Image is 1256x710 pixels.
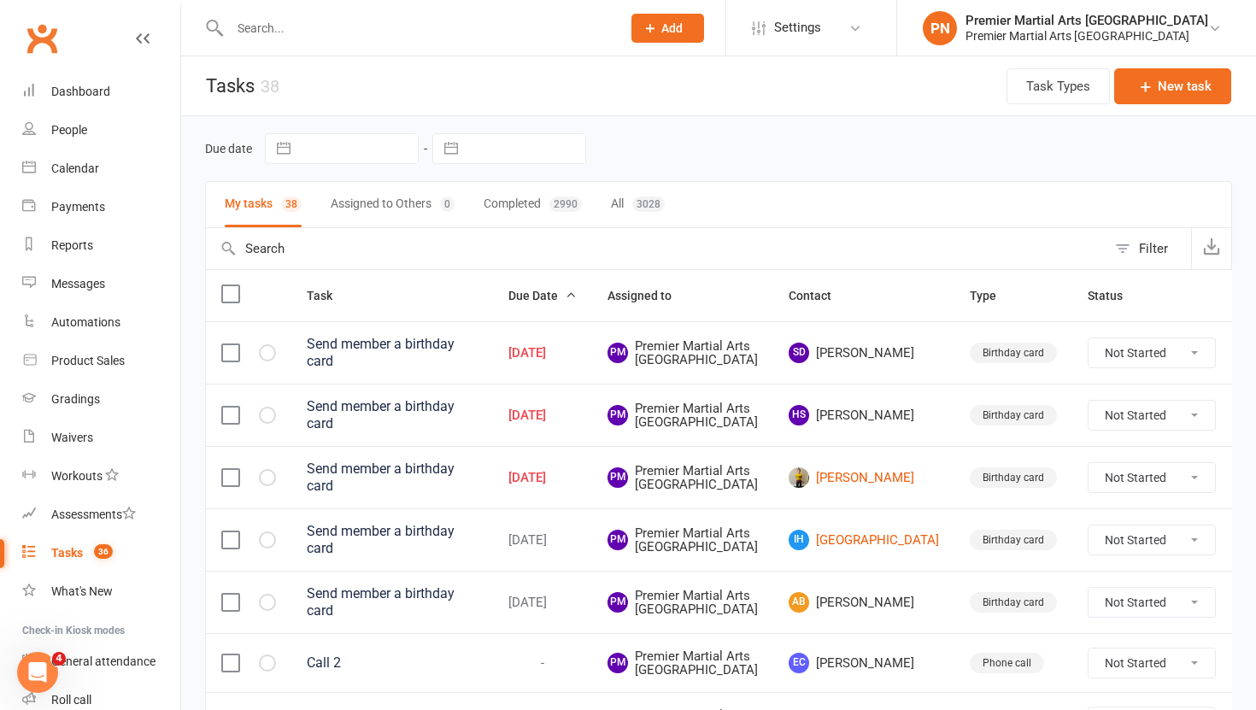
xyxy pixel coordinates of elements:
[789,653,809,673] span: Ec
[22,73,180,111] a: Dashboard
[225,16,609,40] input: Search...
[789,343,939,363] span: [PERSON_NAME]
[549,197,582,212] div: 2990
[607,339,758,367] span: Premier Martial Arts [GEOGRAPHIC_DATA]
[789,405,809,425] span: HS
[508,471,577,485] div: [DATE]
[51,277,105,290] div: Messages
[1088,289,1142,302] span: Status
[22,150,180,188] a: Calendar
[632,197,665,212] div: 3028
[51,693,91,707] div: Roll call
[261,76,279,97] div: 38
[923,11,957,45] div: PN
[607,526,758,555] span: Premier Martial Arts [GEOGRAPHIC_DATA]
[51,584,113,598] div: What's New
[51,354,125,367] div: Product Sales
[307,289,351,302] span: Task
[51,508,136,521] div: Assessments
[21,17,63,60] a: Clubworx
[205,142,252,155] label: Due date
[22,226,180,265] a: Reports
[22,534,180,572] a: Tasks 36
[789,405,939,425] span: [PERSON_NAME]
[508,289,577,302] span: Due Date
[508,408,577,423] div: [DATE]
[1106,228,1191,269] button: Filter
[508,285,577,306] button: Due Date
[1139,238,1168,259] div: Filter
[94,544,113,559] span: 36
[970,405,1057,425] div: Birthday card
[51,469,103,483] div: Workouts
[22,380,180,419] a: Gradings
[52,652,66,666] span: 4
[508,656,577,671] div: -
[607,592,628,613] span: PM
[789,343,809,363] span: SD
[970,343,1057,363] div: Birthday card
[607,405,628,425] span: PM
[1088,285,1142,306] button: Status
[789,592,939,613] span: [PERSON_NAME]
[611,182,665,227] button: All3028
[607,343,628,363] span: PM
[440,197,455,212] div: 0
[51,431,93,444] div: Waivers
[1114,68,1231,104] button: New task
[307,585,478,619] div: Send member a birthday card
[789,289,850,302] span: Contact
[51,200,105,214] div: Payments
[508,346,577,361] div: [DATE]
[51,238,93,252] div: Reports
[1007,68,1110,104] button: Task Types
[607,402,758,430] span: Premier Martial Arts [GEOGRAPHIC_DATA]
[508,533,577,548] div: [DATE]
[22,188,180,226] a: Payments
[484,182,582,227] button: Completed2990
[789,530,939,550] a: IH[GEOGRAPHIC_DATA]
[970,289,1015,302] span: Type
[789,653,939,673] span: [PERSON_NAME]
[22,303,180,342] a: Automations
[331,182,455,227] button: Assigned to Others0
[631,14,704,43] button: Add
[281,197,302,212] div: 38
[22,265,180,303] a: Messages
[22,643,180,681] a: General attendance kiosk mode
[22,111,180,150] a: People
[789,285,850,306] button: Contact
[970,653,1044,673] div: Phone call
[970,285,1015,306] button: Type
[965,28,1208,44] div: Premier Martial Arts [GEOGRAPHIC_DATA]
[22,419,180,457] a: Waivers
[607,653,628,673] span: PM
[307,461,478,495] div: Send member a birthday card
[965,13,1208,28] div: Premier Martial Arts [GEOGRAPHIC_DATA]
[51,392,100,406] div: Gradings
[774,9,821,47] span: Settings
[307,285,351,306] button: Task
[607,467,628,488] span: PM
[607,464,758,492] span: Premier Martial Arts [GEOGRAPHIC_DATA]
[225,182,302,227] button: My tasks38
[51,85,110,98] div: Dashboard
[51,123,87,137] div: People
[51,161,99,175] div: Calendar
[22,342,180,380] a: Product Sales
[22,457,180,496] a: Workouts
[206,228,1106,269] input: Search
[789,467,809,488] img: Reubyn Gibson
[307,523,478,557] div: Send member a birthday card
[607,289,690,302] span: Assigned to
[789,467,939,488] a: [PERSON_NAME]
[789,530,809,550] span: IH
[661,21,683,35] span: Add
[970,467,1057,488] div: Birthday card
[307,654,478,672] div: Call 2
[789,592,809,613] span: AB
[181,56,279,115] h1: Tasks
[51,654,156,668] div: General attendance
[970,530,1057,550] div: Birthday card
[508,596,577,610] div: [DATE]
